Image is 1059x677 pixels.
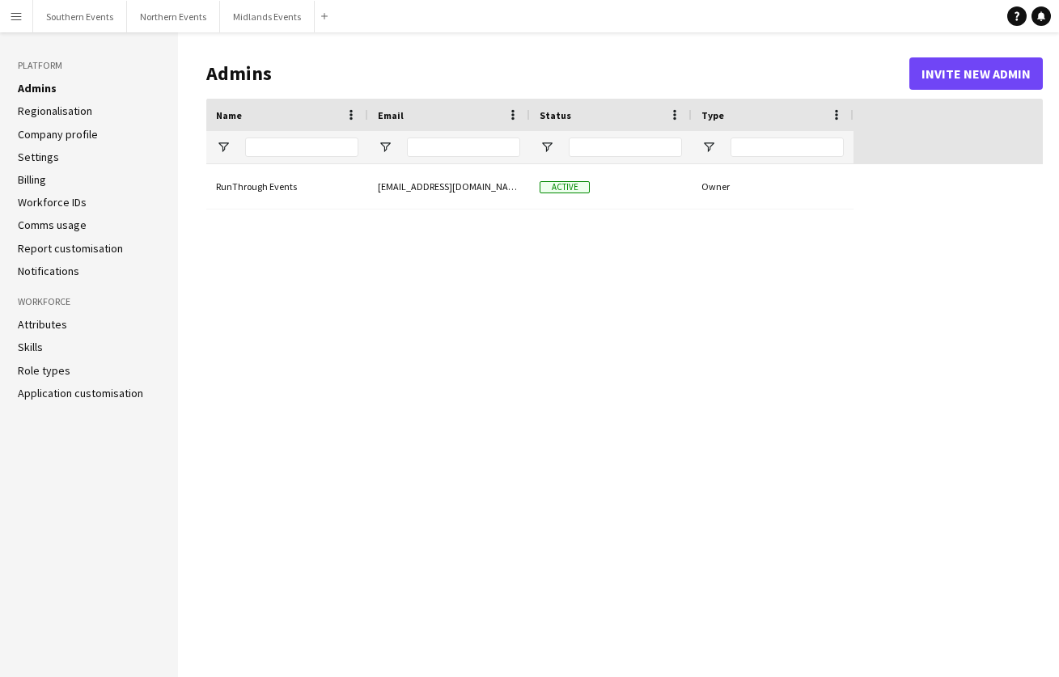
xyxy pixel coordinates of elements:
[18,195,87,209] a: Workforce IDs
[909,57,1043,90] button: Invite new admin
[206,164,368,209] div: RunThrough Events
[245,138,358,157] input: Name Filter Input
[692,164,854,209] div: Owner
[378,140,392,154] button: Open Filter Menu
[18,218,87,232] a: Comms usage
[18,294,160,309] h3: Workforce
[18,317,67,332] a: Attributes
[378,109,404,121] span: Email
[569,138,682,157] input: Status Filter Input
[701,109,724,121] span: Type
[18,81,57,95] a: Admins
[540,181,590,193] span: Active
[18,363,70,378] a: Role types
[18,340,43,354] a: Skills
[216,140,231,154] button: Open Filter Menu
[18,241,123,256] a: Report customisation
[18,104,92,118] a: Regionalisation
[368,164,530,209] div: [EMAIL_ADDRESS][DOMAIN_NAME]
[540,109,571,121] span: Status
[407,138,520,157] input: Email Filter Input
[220,1,315,32] button: Midlands Events
[731,138,844,157] input: Type Filter Input
[18,264,79,278] a: Notifications
[18,127,98,142] a: Company profile
[18,172,46,187] a: Billing
[701,140,716,154] button: Open Filter Menu
[127,1,220,32] button: Northern Events
[33,1,127,32] button: Southern Events
[540,140,554,154] button: Open Filter Menu
[18,58,160,73] h3: Platform
[18,386,143,400] a: Application customisation
[206,61,909,86] h1: Admins
[18,150,59,164] a: Settings
[216,109,242,121] span: Name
